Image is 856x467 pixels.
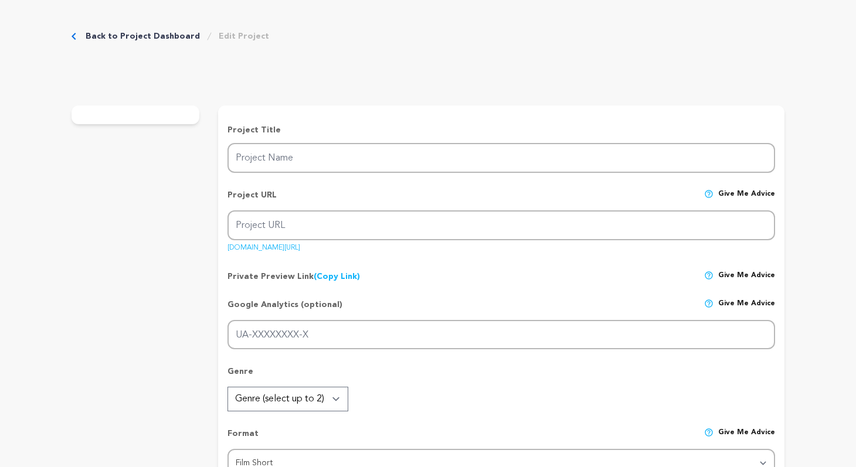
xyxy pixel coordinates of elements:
[704,428,714,437] img: help-circle.svg
[227,428,259,449] p: Format
[227,366,775,387] p: Genre
[227,320,775,350] input: UA-XXXXXXXX-X
[314,272,360,281] a: (Copy Link)
[227,299,342,320] p: Google Analytics (optional)
[718,189,775,210] span: Give me advice
[718,299,775,320] span: Give me advice
[227,143,775,173] input: Project Name
[219,30,269,42] a: Edit Project
[86,30,200,42] a: Back to Project Dashboard
[704,189,714,199] img: help-circle.svg
[227,240,300,251] a: [DOMAIN_NAME][URL]
[227,271,360,282] p: Private Preview Link
[718,428,775,449] span: Give me advice
[72,30,269,42] div: Breadcrumb
[704,299,714,308] img: help-circle.svg
[227,189,277,210] p: Project URL
[227,124,775,136] p: Project Title
[227,210,775,240] input: Project URL
[704,271,714,280] img: help-circle.svg
[718,271,775,282] span: Give me advice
